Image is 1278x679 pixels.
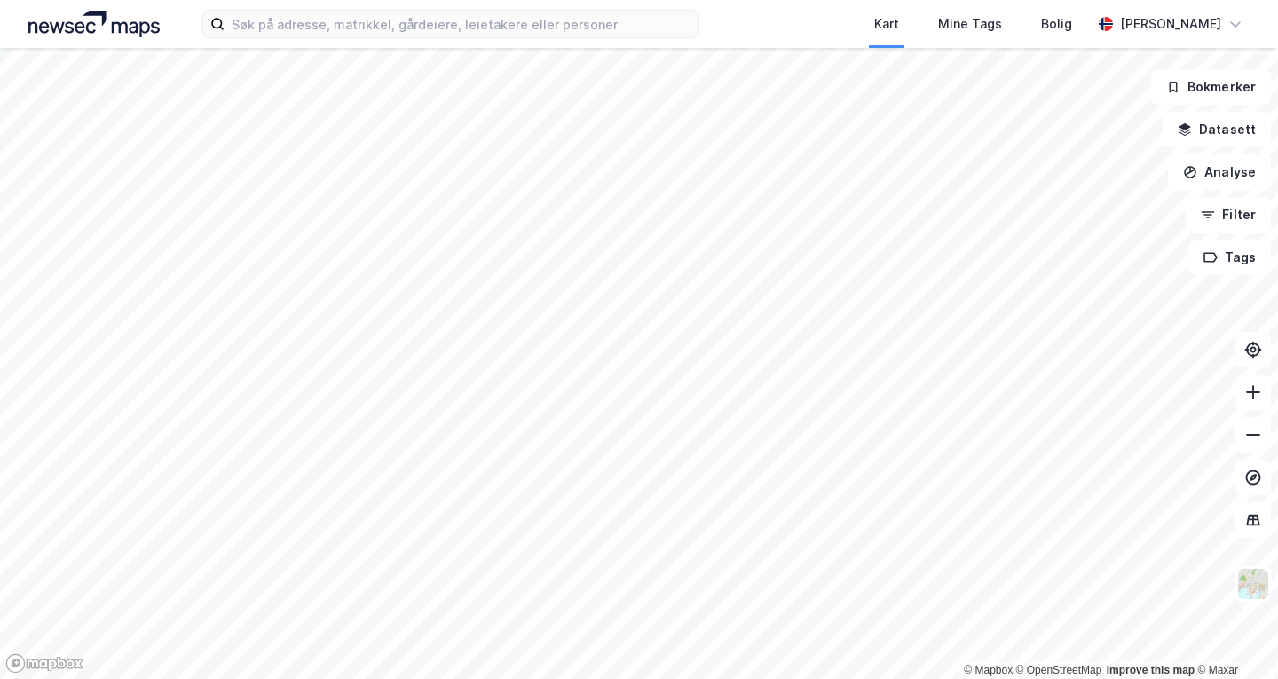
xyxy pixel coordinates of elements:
[1189,594,1278,679] iframe: Chat Widget
[1189,594,1278,679] div: Kontrollprogram for chat
[874,13,899,35] div: Kart
[28,11,160,37] img: logo.a4113a55bc3d86da70a041830d287a7e.svg
[225,11,698,37] input: Søk på adresse, matrikkel, gårdeiere, leietakere eller personer
[1041,13,1072,35] div: Bolig
[938,13,1002,35] div: Mine Tags
[1120,13,1221,35] div: [PERSON_NAME]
